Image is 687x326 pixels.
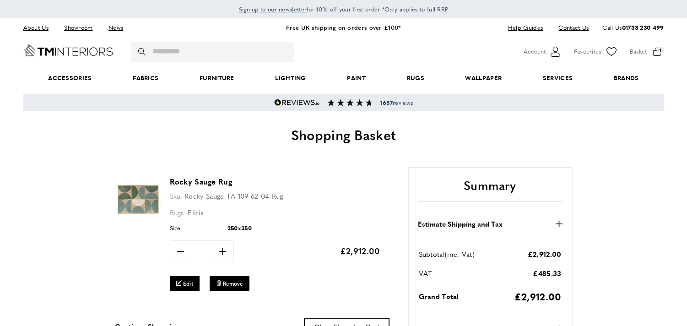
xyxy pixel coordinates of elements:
[23,22,55,34] a: About Us
[574,45,618,59] a: Favourites
[112,64,179,92] a: Fabrics
[622,23,664,32] a: 01733 230 499
[528,249,562,259] span: £2,912.00
[115,176,161,222] img: Rocky Sauge Rug
[445,249,475,259] span: (inc. Vat)
[274,99,320,106] img: Reviews.io 5 stars
[380,98,393,107] strong: 1657
[524,47,546,56] span: Account
[188,207,203,217] span: Elitis
[23,44,113,56] a: Go to Home page
[179,64,254,92] a: Furniture
[286,23,400,32] a: Free UK shipping on orders over £100*
[419,268,433,278] span: VAT
[27,64,112,92] span: Accessories
[380,99,413,106] span: reviews
[419,291,459,301] span: Grand Total
[552,22,589,34] a: Contact Us
[327,99,373,106] img: Reviews section
[223,280,243,288] span: Remove
[239,5,307,13] span: Sign up to our newsletter
[418,218,503,229] strong: Estimate Shipping and Tax
[138,42,147,62] button: Search
[386,64,445,92] a: Rugs
[170,276,200,291] a: Edit Rocky Sauge TA 109 62 04 Rug
[183,280,193,288] span: Edit
[501,22,550,34] a: Help Guides
[418,177,563,202] h2: Summary
[524,45,563,59] button: Customer Account
[170,207,186,217] span: Rugs:
[418,218,563,229] button: Estimate Shipping and Tax
[227,223,252,233] div: 250x350
[574,47,601,56] span: Favourites
[255,64,327,92] a: Lighting
[340,245,380,256] span: £2,912.00
[522,64,593,92] a: Services
[170,191,183,201] span: Sku:
[239,5,307,14] a: Sign up to our newsletter
[170,176,233,187] a: Rocky Sauge Rug
[291,125,396,144] span: Shopping Basket
[602,23,664,33] p: Call Us
[327,64,386,92] a: Paint
[514,289,562,303] span: £2,912.00
[102,22,130,34] a: News
[210,276,249,291] button: Remove Rocky Sauge TA 109 62 04 Rug
[184,191,283,201] span: Rocky-Sauge-TA-109-62-04-Rug
[115,216,161,223] a: Rocky Sauge Rug
[170,223,225,233] span: Size
[57,22,99,34] a: Showroom
[419,249,445,259] span: Subtotal
[445,64,522,92] a: Wallpaper
[533,268,561,278] span: £485.33
[593,64,659,92] a: Brands
[239,5,449,13] span: for 10% off your first order *Only applies to full RRP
